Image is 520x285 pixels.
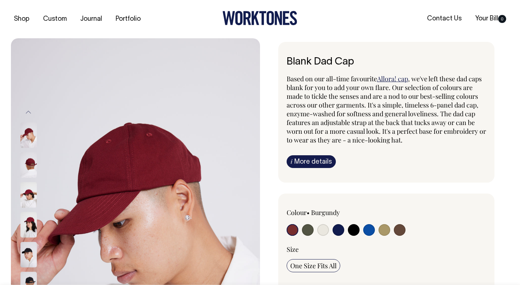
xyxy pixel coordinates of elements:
[287,56,486,68] h6: Blank Dad Cap
[11,13,32,25] a: Shop
[23,104,34,120] button: Previous
[287,259,340,272] input: One Size Fits All
[113,13,144,25] a: Portfolio
[20,182,37,208] img: burgundy
[40,13,70,25] a: Custom
[287,245,486,254] div: Size
[20,212,37,238] img: burgundy
[424,13,465,25] a: Contact Us
[20,122,37,148] img: burgundy
[377,74,408,83] a: Allora! cap
[20,152,37,178] img: burgundy
[290,261,337,270] span: One Size Fits All
[307,208,310,217] span: •
[498,15,506,23] span: 0
[20,242,37,268] img: black
[311,208,340,217] label: Burgundy
[287,208,366,217] div: Colour
[287,74,486,144] span: , we've left these dad caps blank for you to add your own flare. Our selection of colours are mad...
[287,74,377,83] span: Based on our all-time favourite
[291,157,292,165] span: i
[287,155,336,168] a: iMore details
[77,13,105,25] a: Journal
[472,13,509,25] a: Your Bill0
